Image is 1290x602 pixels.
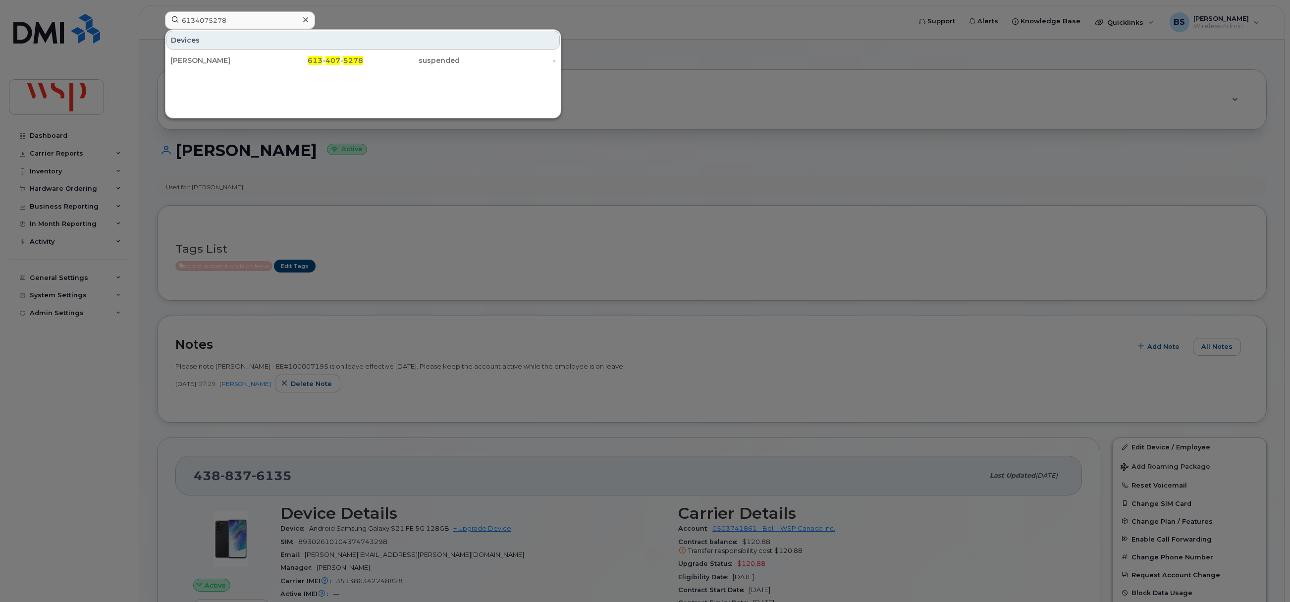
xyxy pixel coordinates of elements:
div: - [460,55,556,65]
div: - - [267,55,364,65]
span: 407 [325,56,340,65]
div: [PERSON_NAME] [170,55,267,65]
a: [PERSON_NAME]613-407-5278suspended- [166,52,560,69]
div: suspended [363,55,460,65]
span: 613 [308,56,322,65]
span: 5278 [343,56,363,65]
div: Devices [166,31,560,50]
